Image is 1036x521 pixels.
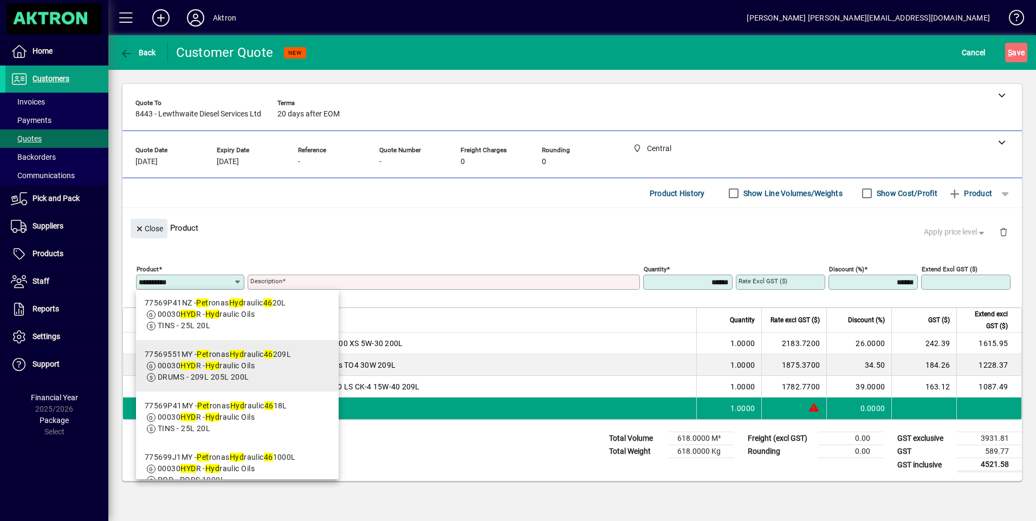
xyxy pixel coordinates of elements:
td: 242.39 [891,333,956,354]
span: NEW [288,49,302,56]
mat-option: 77569P41NZ - Petronas Hydraulic 46 20L [136,289,339,340]
td: 1615.95 [956,333,1021,354]
mat-option: 77569P41MY - Petronas Hydraulic 46 18L [136,392,339,443]
td: 34.50 [826,354,891,376]
button: Product History [645,184,709,203]
em: 46 [264,350,273,359]
span: TINS - 25L 20L [158,321,210,330]
span: Discount (%) [848,314,885,326]
td: 1228.37 [956,354,1021,376]
div: 77569551MY - ronas raulic 209L [145,349,291,360]
em: HYD [180,464,196,473]
span: Package [40,416,69,425]
span: POD - PODS 1000L [158,476,225,484]
div: 1875.3700 [768,360,820,370]
span: Back [120,48,156,57]
td: Freight (excl GST) [742,432,818,445]
span: Cancel [962,44,986,61]
span: Backorders [11,153,56,161]
span: TINS - 25L 20L [158,424,210,433]
span: Payments [11,116,51,125]
span: 1.0000 [730,403,755,414]
td: 1087.49 [956,376,1021,398]
div: 1782.7700 [768,381,820,392]
td: 0.00 [818,445,883,458]
span: Home [33,47,53,55]
span: Communications [11,171,75,180]
em: HYD [180,413,196,421]
label: Show Cost/Profit [875,188,937,199]
em: 46 [264,453,273,461]
a: Suppliers [5,213,108,240]
span: Products [33,249,63,258]
span: Financial Year [31,393,78,402]
span: Quotes [11,134,42,143]
app-page-header-button: Back [108,43,168,62]
span: Suppliers [33,222,63,230]
button: Add [144,8,178,28]
mat-option: 775699J1MY - Petronas Hydraulic 46 1000L [136,443,339,494]
span: 00030 R - raulic Oils [158,361,255,370]
mat-option: 77569551MY - Petronas Hydraulic 46 209L [136,340,339,392]
a: Payments [5,111,108,129]
em: HYD [180,361,196,370]
span: Rate excl GST ($) [770,314,820,326]
a: Settings [5,323,108,350]
span: GST ($) [928,314,950,326]
button: Close [131,219,167,238]
span: Staff [33,277,49,285]
button: Apply price level [920,223,991,242]
span: ave [1008,44,1025,61]
span: Invoices [11,97,45,106]
span: S [1008,48,1012,57]
em: 46 [264,401,274,410]
mat-label: Product [137,265,159,273]
span: Settings [33,332,60,341]
td: Rounding [742,445,818,458]
span: Pick and Pack [33,194,80,203]
a: Pick and Pack [5,185,108,212]
div: 775699J1MY - ronas raulic 1000L [145,452,296,463]
mat-label: Extend excl GST ($) [922,265,977,273]
a: Communications [5,166,108,185]
span: Extend excl GST ($) [963,308,1008,332]
button: Cancel [959,43,988,62]
em: Hyd [230,453,244,461]
em: HYD [180,310,196,318]
td: 618.0000 Kg [669,445,734,458]
a: Home [5,38,108,65]
span: 8443 - Lewthwaite Diesel Services Ltd [135,110,261,119]
span: Close [135,220,163,238]
a: Knowledge Base [1001,2,1022,37]
div: 2183.7200 [768,338,820,349]
a: Staff [5,268,108,295]
span: 00030 R - raulic Oils [158,464,255,473]
span: 1.0000 [730,381,755,392]
em: Pet [196,298,208,307]
td: 589.77 [957,445,1022,458]
span: - [379,158,381,166]
span: [DATE] [217,158,239,166]
a: Quotes [5,129,108,148]
span: [DATE] [135,158,158,166]
span: Apply price level [924,226,987,238]
span: 0 [542,158,546,166]
td: Total Weight [604,445,669,458]
td: 184.26 [891,354,956,376]
em: Hyd [205,464,219,473]
em: Hyd [230,401,244,410]
em: Hyd [230,350,244,359]
span: 20 days after EOM [277,110,340,119]
span: Product History [650,185,705,202]
td: 3931.81 [957,432,1022,445]
label: Show Line Volumes/Weights [741,188,843,199]
em: 46 [263,298,273,307]
em: Pet [197,350,209,359]
button: Profile [178,8,213,28]
td: 0.0000 [826,398,891,419]
em: Hyd [205,361,219,370]
a: Products [5,240,108,268]
div: [PERSON_NAME] [PERSON_NAME][EMAIL_ADDRESS][DOMAIN_NAME] [747,9,990,27]
mat-label: Description [250,277,282,285]
td: 618.0000 M³ [669,432,734,445]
